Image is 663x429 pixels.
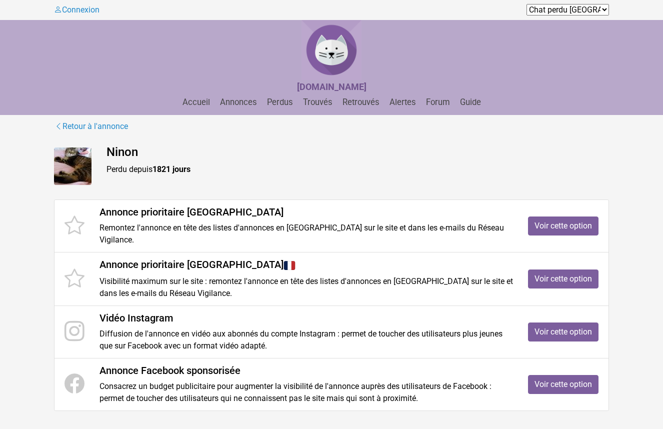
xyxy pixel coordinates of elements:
img: Chat Perdu France [301,20,361,80]
a: Trouvés [299,97,336,107]
a: Accueil [178,97,214,107]
a: Guide [456,97,485,107]
p: Consacrez un budget publicitaire pour augmenter la visibilité de l'annonce auprès des utilisateur... [99,380,513,404]
p: Visibilité maximum sur le site : remontez l'annonce en tête des listes d'annonces en [GEOGRAPHIC_... [99,275,513,299]
a: Perdus [263,97,297,107]
p: Remontez l'annonce en tête des listes d'annonces en [GEOGRAPHIC_DATA] sur le site et dans les e-m... [99,222,513,246]
a: Retour à l'annonce [54,120,128,133]
a: Alertes [385,97,420,107]
h4: Annonce Facebook sponsorisée [99,364,513,376]
p: Diffusion de l'annonce en vidéo aux abonnés du compte Instagram : permet de toucher des utilisate... [99,328,513,352]
a: Voir cette option [528,375,598,394]
h4: Vidéo Instagram [99,312,513,324]
img: France [283,259,295,271]
a: Annonces [216,97,261,107]
strong: 1821 jours [152,164,190,174]
h4: Annonce prioritaire [GEOGRAPHIC_DATA] [99,258,513,271]
a: Voir cette option [528,216,598,235]
a: Voir cette option [528,322,598,341]
p: Perdu depuis [106,163,609,175]
a: Voir cette option [528,269,598,288]
h4: Ninon [106,145,609,159]
a: [DOMAIN_NAME] [297,82,366,92]
a: Retrouvés [338,97,383,107]
a: Forum [422,97,454,107]
strong: [DOMAIN_NAME] [297,81,366,92]
h4: Annonce prioritaire [GEOGRAPHIC_DATA] [99,206,513,218]
a: Connexion [54,5,99,14]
